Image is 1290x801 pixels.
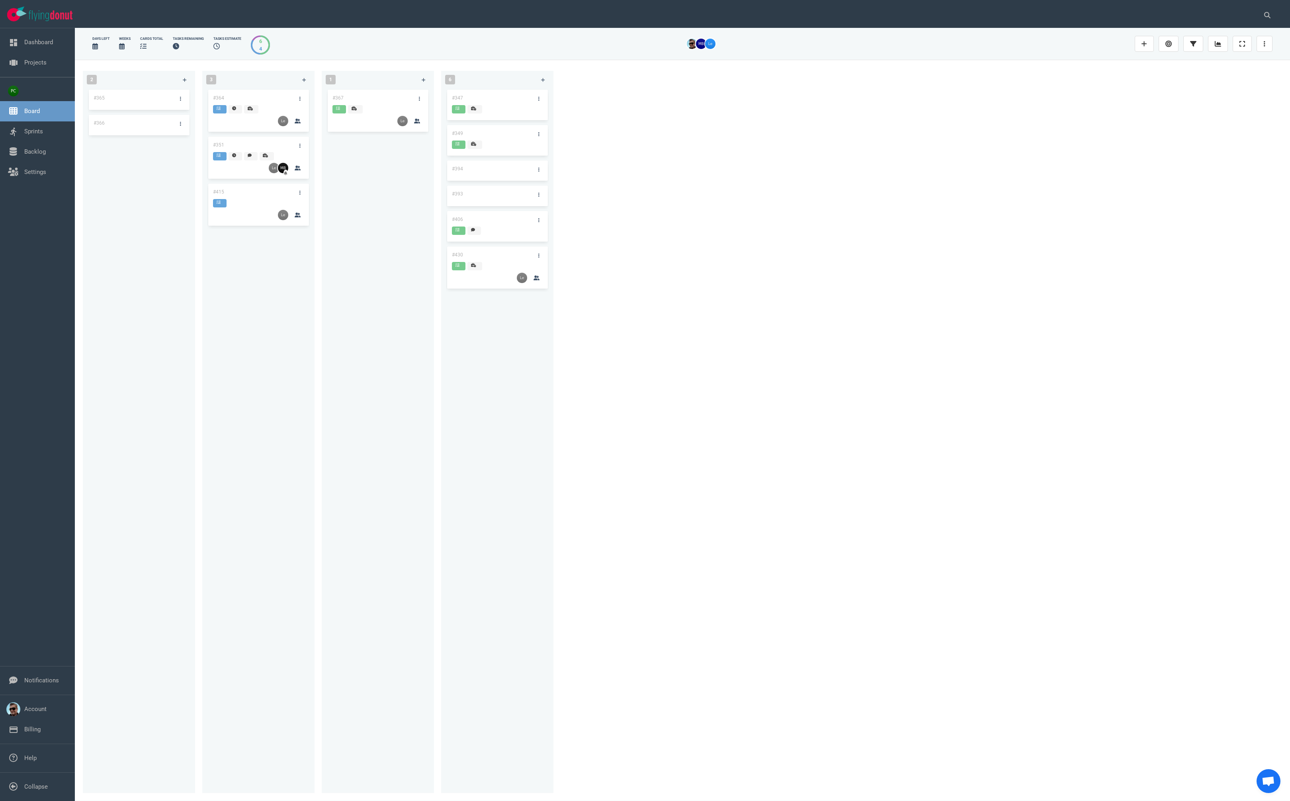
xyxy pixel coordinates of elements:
[24,677,59,684] a: Notifications
[206,75,216,84] span: 3
[332,95,344,101] a: #367
[259,37,262,45] div: 6
[29,10,72,21] img: Flying Donut text logo
[705,39,715,49] img: 26
[213,189,224,195] a: #415
[445,75,455,84] span: 6
[1257,769,1280,793] a: Open de chat
[24,754,37,762] a: Help
[259,45,262,53] div: 4
[24,726,41,733] a: Billing
[24,128,43,135] a: Sprints
[213,142,224,148] a: #351
[24,783,48,790] a: Collapse
[269,163,279,173] img: 26
[326,75,336,84] span: 1
[213,95,224,101] a: #364
[24,148,46,155] a: Backlog
[24,168,46,176] a: Settings
[517,273,527,283] img: 26
[87,75,97,84] span: 2
[140,36,163,41] div: cards total
[24,39,53,46] a: Dashboard
[687,39,697,49] img: 26
[24,107,40,115] a: Board
[452,252,463,258] a: #430
[452,217,463,222] a: #406
[94,120,105,126] a: #366
[24,59,47,66] a: Projects
[213,36,241,41] div: Tasks Estimate
[173,36,204,41] div: Tasks Remaining
[92,36,109,41] div: days left
[696,39,706,49] img: 26
[452,191,463,197] a: #393
[278,163,288,173] img: 26
[397,116,408,126] img: 26
[452,95,463,101] a: #347
[94,95,105,101] a: #365
[278,210,288,220] img: 26
[24,705,47,713] a: Account
[452,131,463,136] a: #349
[278,116,288,126] img: 26
[452,166,463,172] a: #394
[119,36,131,41] div: Weeks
